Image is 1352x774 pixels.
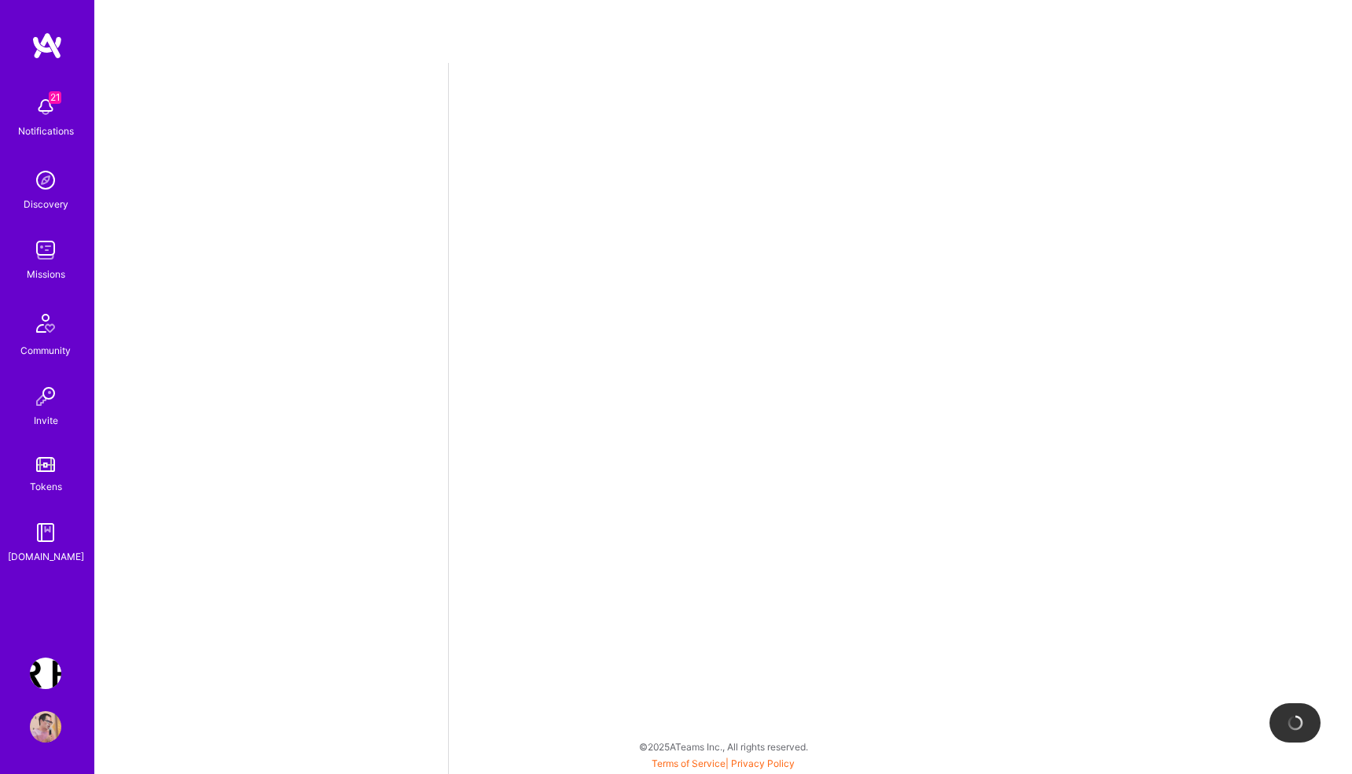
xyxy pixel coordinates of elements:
[27,266,65,282] div: Missions
[24,196,68,212] div: Discovery
[30,658,61,689] img: Terr.ai: Building an Innovative Real Estate Platform
[34,412,58,429] div: Invite
[49,91,61,104] span: 21
[1287,714,1304,732] img: loading
[20,342,71,359] div: Community
[30,91,61,123] img: bell
[26,711,65,743] a: User Avatar
[27,304,64,342] img: Community
[30,711,61,743] img: User Avatar
[18,123,74,139] div: Notifications
[30,478,62,495] div: Tokens
[94,727,1352,766] div: © 2025 ATeams Inc., All rights reserved.
[652,757,795,769] span: |
[36,457,55,472] img: tokens
[8,548,84,565] div: [DOMAIN_NAME]
[30,234,61,266] img: teamwork
[30,164,61,196] img: discovery
[30,381,61,412] img: Invite
[30,517,61,548] img: guide book
[731,757,795,769] a: Privacy Policy
[31,31,63,60] img: logo
[652,757,726,769] a: Terms of Service
[26,658,65,689] a: Terr.ai: Building an Innovative Real Estate Platform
